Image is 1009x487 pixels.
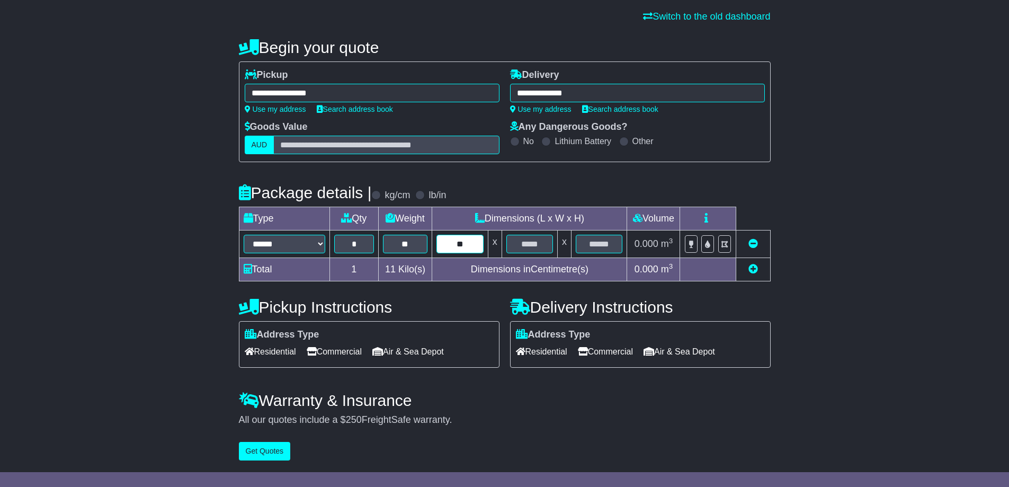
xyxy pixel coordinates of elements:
[432,207,627,231] td: Dimensions (L x W x H)
[669,262,673,270] sup: 3
[378,207,432,231] td: Weight
[385,190,410,201] label: kg/cm
[558,231,572,258] td: x
[488,231,502,258] td: x
[582,105,658,113] a: Search address book
[661,264,673,275] span: m
[516,343,567,360] span: Residential
[643,11,770,22] a: Switch to the old dashboard
[748,264,758,275] a: Add new item
[510,298,771,316] h4: Delivery Instructions
[245,121,308,133] label: Goods Value
[330,207,379,231] td: Qty
[245,343,296,360] span: Residential
[239,258,330,281] td: Total
[346,414,362,425] span: 250
[510,69,559,81] label: Delivery
[635,238,658,249] span: 0.000
[245,69,288,81] label: Pickup
[516,329,591,341] label: Address Type
[245,105,306,113] a: Use my address
[428,190,446,201] label: lb/in
[627,207,680,231] td: Volume
[635,264,658,275] span: 0.000
[748,238,758,249] a: Remove this item
[239,298,499,316] h4: Pickup Instructions
[239,414,771,426] div: All our quotes include a $ FreightSafe warranty.
[239,442,291,461] button: Get Quotes
[239,207,330,231] td: Type
[555,136,611,146] label: Lithium Battery
[644,343,715,360] span: Air & Sea Depot
[239,184,372,201] h4: Package details |
[523,136,534,146] label: No
[385,264,396,275] span: 11
[372,343,444,360] span: Air & Sea Depot
[510,121,628,133] label: Any Dangerous Goods?
[661,238,673,249] span: m
[239,39,771,56] h4: Begin your quote
[378,258,432,281] td: Kilo(s)
[578,343,633,360] span: Commercial
[432,258,627,281] td: Dimensions in Centimetre(s)
[307,343,362,360] span: Commercial
[245,329,319,341] label: Address Type
[239,392,771,409] h4: Warranty & Insurance
[632,136,654,146] label: Other
[510,105,572,113] a: Use my address
[330,258,379,281] td: 1
[669,237,673,245] sup: 3
[245,136,274,154] label: AUD
[317,105,393,113] a: Search address book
